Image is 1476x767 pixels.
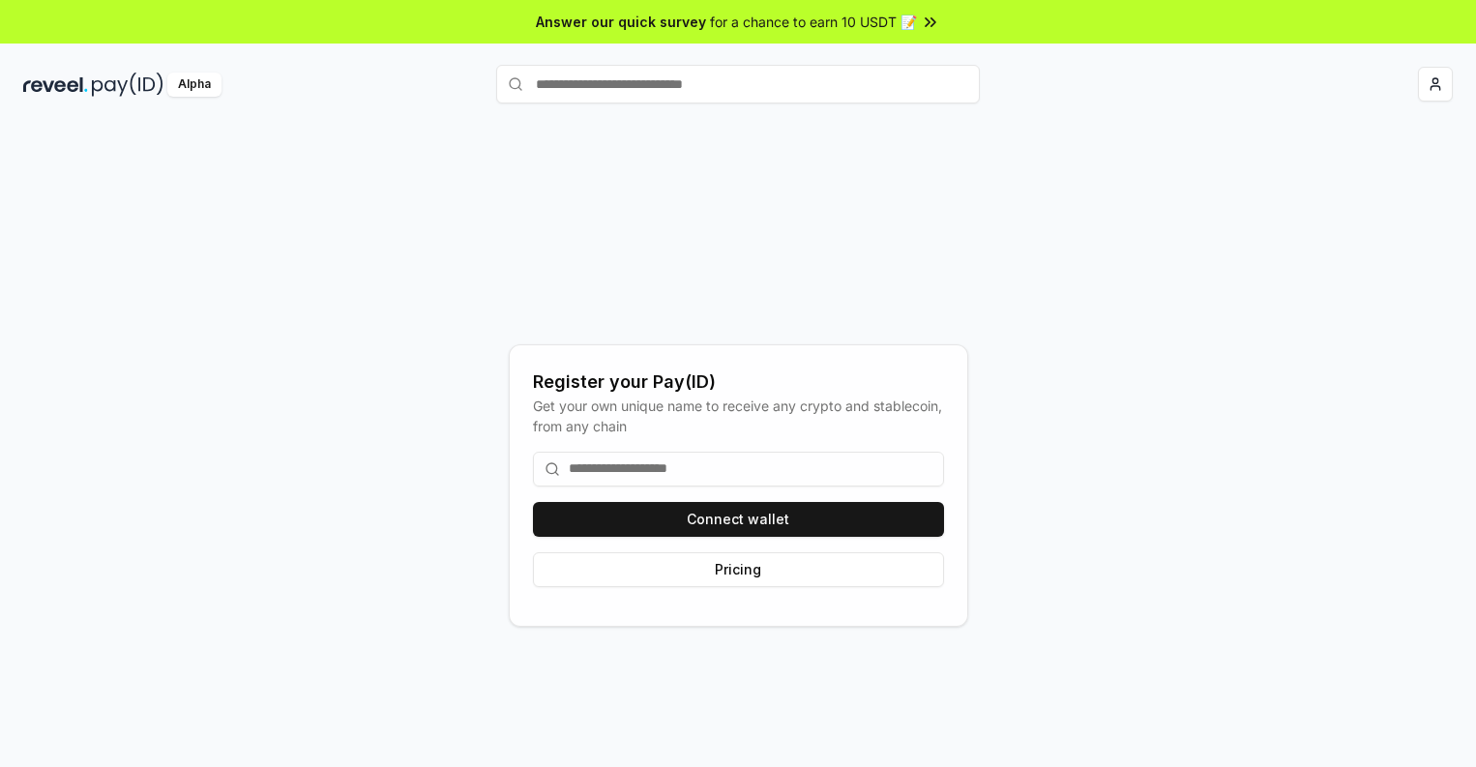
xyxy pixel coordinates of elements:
img: reveel_dark [23,73,88,97]
div: Register your Pay(ID) [533,369,944,396]
span: for a chance to earn 10 USDT 📝 [710,12,917,32]
img: pay_id [92,73,163,97]
div: Get your own unique name to receive any crypto and stablecoin, from any chain [533,396,944,436]
button: Pricing [533,552,944,587]
div: Alpha [167,73,221,97]
button: Connect wallet [533,502,944,537]
span: Answer our quick survey [536,12,706,32]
